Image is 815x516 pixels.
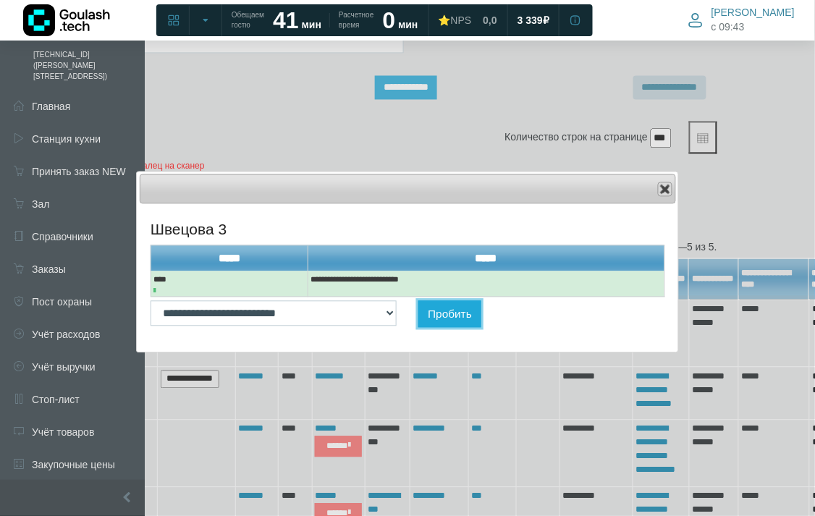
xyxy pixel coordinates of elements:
span: ₽ [543,14,549,27]
h4: Швецова 3 [151,221,665,239]
a: ⭐NPS 0,0 [430,7,506,33]
span: NPS [451,14,472,26]
span: Расчетное время [339,10,373,30]
strong: 41 [273,7,299,33]
a: 3 339 ₽ [509,7,558,33]
button: Пробить [418,301,481,328]
button: [PERSON_NAME] c 09:43 [680,3,803,37]
span: Обещаем гостю [232,10,264,30]
span: мин [302,19,321,30]
span: 3 339 [518,14,543,27]
strong: 0 [383,7,396,33]
button: Close [658,182,672,197]
span: c 09:43 [711,20,745,35]
div: ⭐ [439,14,472,27]
span: 0,0 [483,14,497,27]
a: Обещаем гостю 41 мин Расчетное время 0 мин [223,7,427,33]
span: мин [398,19,418,30]
span: [PERSON_NAME] [711,6,795,19]
img: Логотип компании Goulash.tech [23,4,110,36]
